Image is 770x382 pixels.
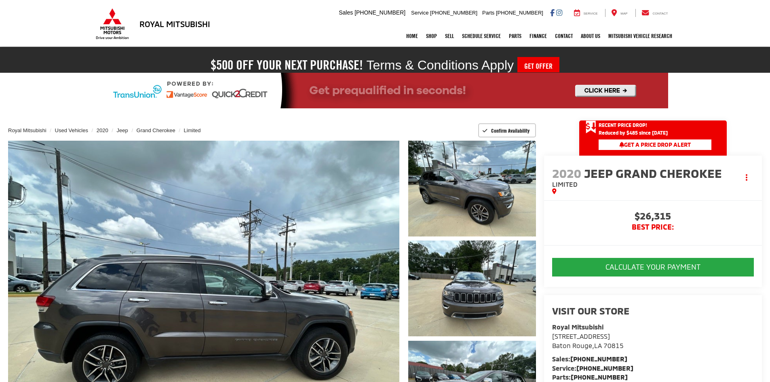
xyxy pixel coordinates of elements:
a: [PHONE_NUMBER] [570,355,627,363]
span: $26,315 [552,211,754,223]
a: Limited [184,127,201,133]
span: LA [594,342,602,349]
a: Used Vehicles [55,127,88,133]
a: Get Price Drop Alert Recent Price Drop! [579,120,727,130]
span: Limited [552,180,578,188]
a: Get Offer [517,57,559,76]
span: Service [584,12,598,15]
span: Sales [339,9,353,16]
span: [PHONE_NUMBER] [430,10,477,16]
a: Royal Mitsubishi [8,127,46,133]
img: Quick2Credit [102,73,668,108]
span: Get a Price Drop Alert [619,141,691,148]
a: Sell [441,26,458,46]
a: Map [605,9,633,17]
a: Schedule Service: Opens in a new tab [458,26,505,46]
button: Confirm Availability [478,123,536,137]
span: Jeep Grand Cherokee [584,166,725,180]
img: Mitsubishi [94,8,131,40]
a: [PHONE_NUMBER] [571,373,628,381]
span: Get Price Drop Alert [586,120,596,134]
a: 2020 [97,127,108,133]
a: About Us [577,26,604,46]
strong: Service: [552,364,633,372]
a: Contact [551,26,577,46]
span: 70815 [603,342,624,349]
a: Expand Photo 1 [408,141,536,236]
strong: Royal Mitsubishi [552,323,603,331]
a: Expand Photo 2 [408,241,536,336]
span: [PHONE_NUMBER] [354,9,405,16]
a: Mitsubishi Vehicle Research [604,26,676,46]
a: Contact [635,9,674,17]
span: , [552,342,624,349]
span: Contact [652,12,668,15]
span: 2020 [552,166,581,180]
a: Grand Cherokee [137,127,175,133]
strong: Sales: [552,355,627,363]
span: Confirm Availability [491,127,530,134]
img: 2020 Jeep Grand Cherokee Limited [407,139,537,237]
a: [PHONE_NUMBER] [576,364,633,372]
a: Service [568,9,604,17]
span: dropdown dots [746,174,747,181]
span: Baton Rouge [552,342,592,349]
a: Home [402,26,422,46]
span: Map [620,12,627,15]
a: [STREET_ADDRESS] Baton Rouge,LA 70815 [552,332,624,349]
a: Jeep [117,127,128,133]
span: Terms & Conditions Apply [366,58,514,72]
span: [STREET_ADDRESS] [552,332,610,340]
a: Instagram: Click to visit our Instagram page [556,9,562,16]
span: Recent Price Drop! [599,122,647,129]
span: [PHONE_NUMBER] [496,10,543,16]
a: Parts: Opens in a new tab [505,26,525,46]
h2: $500 off your next purchase! [211,59,363,71]
button: CALCULATE YOUR PAYMENT [552,258,754,276]
span: BEST PRICE: [552,223,754,231]
a: Facebook: Click to visit our Facebook page [550,9,555,16]
img: 2020 Jeep Grand Cherokee Limited [407,240,537,338]
a: Finance [525,26,551,46]
span: Service [411,10,428,16]
a: Shop [422,26,441,46]
h2: Visit our Store [552,306,754,316]
span: Reduced by $485 since [DATE] [599,130,711,135]
button: Actions [740,170,754,184]
h3: Royal Mitsubishi [139,19,210,28]
span: Parts [482,10,494,16]
strong: Parts: [552,373,628,381]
